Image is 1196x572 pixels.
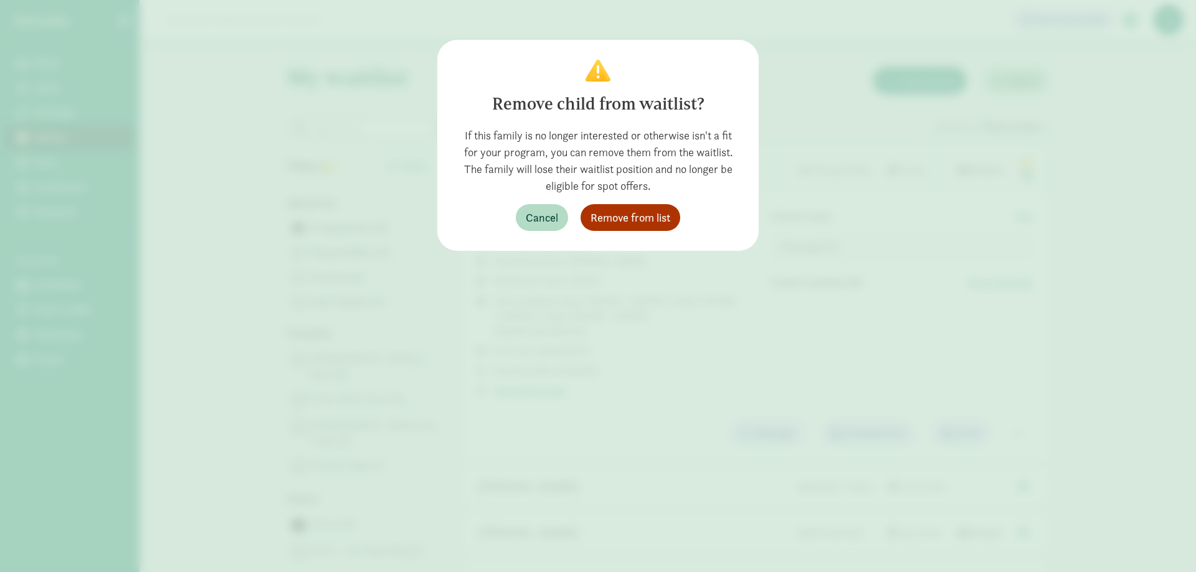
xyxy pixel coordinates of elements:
[581,204,680,231] button: Remove from list
[1134,512,1196,572] iframe: Chat Widget
[516,204,568,231] button: Cancel
[586,60,610,82] img: Confirm
[457,91,739,117] div: Remove child from waitlist?
[526,209,558,226] span: Cancel
[457,127,739,194] div: If this family is no longer interested or otherwise isn't a fit for your program, you can remove ...
[591,209,670,226] span: Remove from list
